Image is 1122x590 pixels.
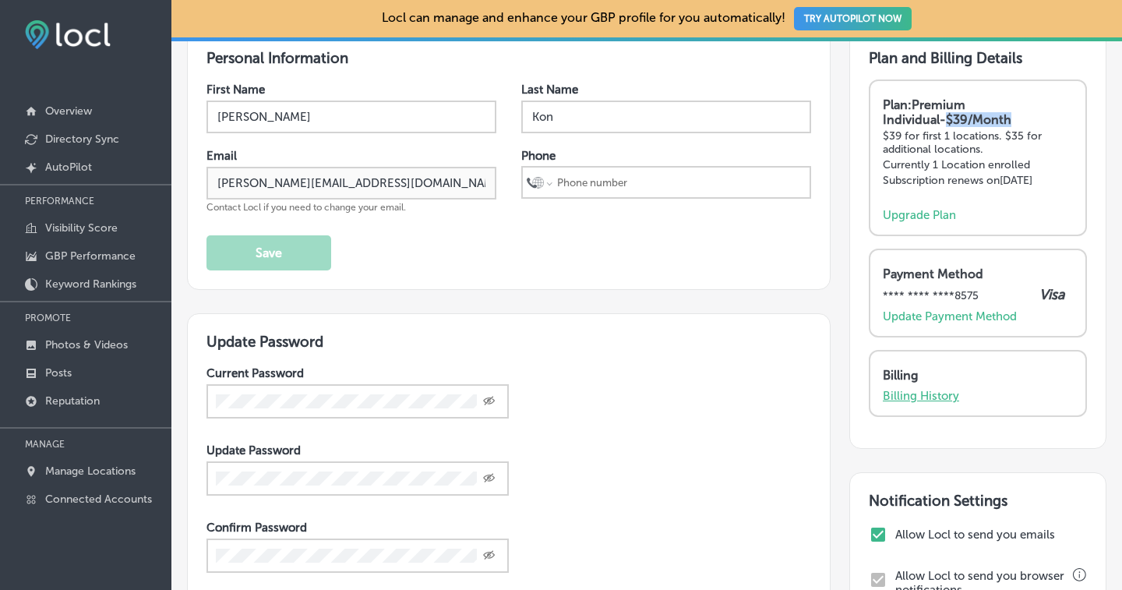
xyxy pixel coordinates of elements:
p: Overview [45,104,92,118]
input: Enter First Name [206,101,496,133]
span: Contact Locl if you need to change your email. [206,202,406,213]
input: Enter Email [206,167,496,200]
p: Keyword Rankings [45,277,136,291]
button: Please check your browser notification settings if you are not able to adjust this field. [1073,568,1087,582]
button: Save [206,235,331,270]
h3: Update Password [206,333,811,351]
label: Allow Locl to send you emails [895,528,1083,542]
input: Phone number [556,168,806,197]
p: Visibility Score [45,221,118,235]
p: Visa [1039,286,1065,303]
button: TRY AUTOPILOT NOW [794,7,912,30]
label: Current Password [206,366,304,380]
p: Billing [883,368,1065,383]
a: Update Payment Method [883,309,1017,323]
label: Phone [521,149,556,163]
p: Payment Method [883,267,1065,281]
p: Reputation [45,394,100,408]
span: Toggle password visibility [483,472,496,486]
p: Manage Locations [45,465,136,478]
h3: Notification Settings [869,492,1087,510]
p: Photos & Videos [45,338,128,352]
a: Upgrade Plan [883,208,956,222]
p: Subscription renews on [DATE] [883,174,1073,187]
span: Toggle password visibility [483,394,496,408]
h3: Plan and Billing Details [869,49,1087,67]
p: Currently 1 Location enrolled [883,158,1073,171]
span: Toggle password visibility [483,549,496,563]
p: Posts [45,366,72,380]
label: Update Password [206,443,301,458]
p: AutoPilot [45,161,92,174]
p: GBP Performance [45,249,136,263]
label: Last Name [521,83,578,97]
strong: Plan: Premium Individual - $39/Month [883,97,1011,127]
img: fda3e92497d09a02dc62c9cd864e3231.png [25,20,111,49]
a: Billing History [883,389,959,403]
label: Email [206,149,237,163]
h3: Personal Information [206,49,811,67]
p: Directory Sync [45,132,119,146]
label: First Name [206,83,265,97]
p: Connected Accounts [45,493,152,506]
p: $39 for first 1 locations. $35 for additional locations. [883,129,1073,156]
input: Enter Last Name [521,101,811,133]
label: Confirm Password [206,521,307,535]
